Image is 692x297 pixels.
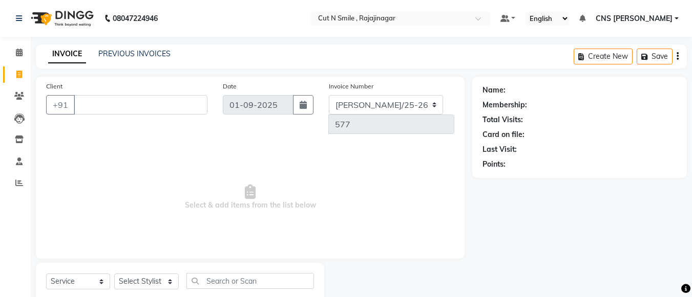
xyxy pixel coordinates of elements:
span: Select & add items from the list below [46,146,454,248]
div: Points: [483,159,506,170]
a: INVOICE [48,45,86,63]
label: Client [46,82,62,91]
button: +91 [46,95,75,115]
label: Invoice Number [329,82,373,91]
button: Create New [574,49,633,64]
button: Save [637,49,673,64]
input: Search by Name/Mobile/Email/Code [74,95,207,115]
img: logo [26,4,96,33]
div: Membership: [483,100,527,110]
a: PREVIOUS INVOICES [98,49,171,58]
div: Last Visit: [483,144,517,155]
b: 08047224946 [113,4,158,33]
input: Search or Scan [186,273,314,289]
div: Card on file: [483,129,525,140]
div: Total Visits: [483,115,523,125]
span: CNS [PERSON_NAME] [596,13,673,24]
label: Date [223,82,237,91]
div: Name: [483,85,506,96]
